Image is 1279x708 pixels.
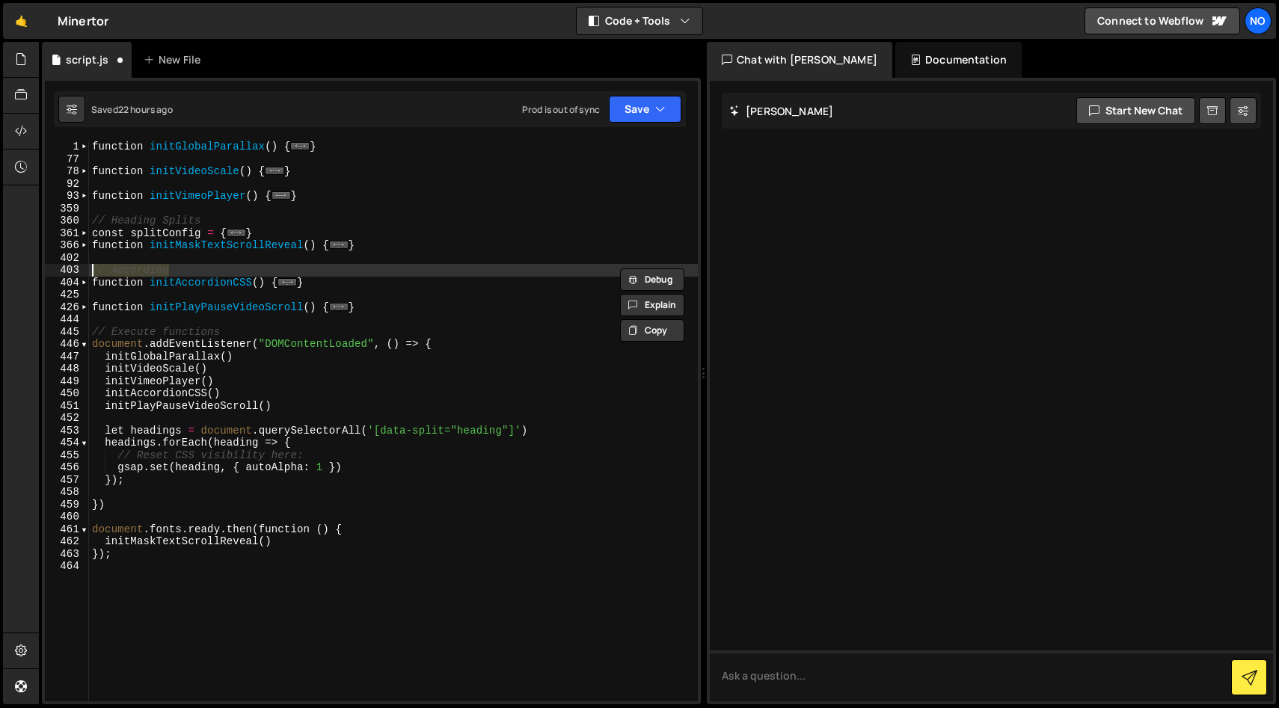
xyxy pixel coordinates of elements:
div: 426 [45,301,89,314]
a: 🤙 [3,3,40,39]
span: ... [265,167,284,175]
a: No [1245,7,1272,34]
button: Save [609,96,681,123]
button: Debug [620,268,684,291]
button: Code + Tools [577,7,702,34]
span: ... [329,302,349,310]
button: Explain [620,294,684,316]
div: 459 [45,499,89,511]
span: ... [272,191,291,200]
h2: [PERSON_NAME] [729,104,833,118]
div: 402 [45,252,89,265]
span: ... [277,277,297,286]
div: 93 [45,190,89,203]
div: 22 hours ago [118,103,173,116]
div: 78 [45,165,89,178]
div: 451 [45,400,89,413]
div: 404 [45,277,89,289]
div: 461 [45,523,89,536]
a: Connect to Webflow [1085,7,1240,34]
div: 447 [45,351,89,363]
div: New File [144,52,206,67]
div: 448 [45,363,89,375]
div: 450 [45,387,89,400]
div: 452 [45,412,89,425]
div: 1 [45,141,89,153]
div: Prod is out of sync [522,103,600,116]
div: 445 [45,326,89,339]
div: 457 [45,474,89,487]
div: 456 [45,461,89,474]
span: ... [329,241,349,249]
div: 462 [45,535,89,548]
div: 463 [45,548,89,561]
div: 458 [45,486,89,499]
button: Start new chat [1076,97,1195,124]
div: 453 [45,425,89,437]
div: Minertor [58,12,108,30]
div: 455 [45,449,89,462]
div: 460 [45,511,89,523]
div: 425 [45,289,89,301]
span: ... [290,142,310,150]
div: 360 [45,215,89,227]
div: 361 [45,227,89,240]
div: Saved [91,103,173,116]
div: 92 [45,178,89,191]
div: 366 [45,239,89,252]
div: Chat with [PERSON_NAME] [707,42,892,78]
div: 77 [45,153,89,166]
div: script.js [66,52,108,67]
div: 454 [45,437,89,449]
div: 403 [45,264,89,277]
span: ... [227,228,246,236]
button: Copy [620,319,684,342]
div: 359 [45,203,89,215]
div: Documentation [895,42,1022,78]
div: 464 [45,560,89,573]
div: 444 [45,313,89,326]
div: 446 [45,338,89,351]
div: 449 [45,375,89,388]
